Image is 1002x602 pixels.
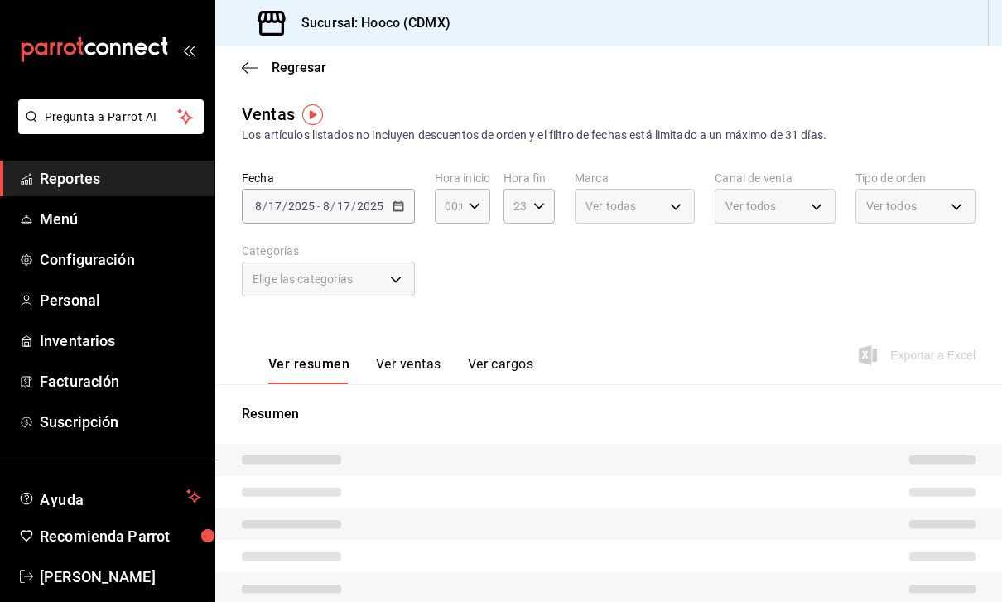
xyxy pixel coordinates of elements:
[40,289,201,311] span: Personal
[336,200,351,213] input: --
[267,200,282,213] input: --
[715,172,835,184] label: Canal de venta
[40,248,201,271] span: Configuración
[468,356,534,384] button: Ver cargos
[45,108,178,126] span: Pregunta a Parrot AI
[575,172,695,184] label: Marca
[282,200,287,213] span: /
[40,487,180,507] span: Ayuda
[317,200,320,213] span: -
[40,330,201,352] span: Inventarios
[322,200,330,213] input: --
[330,200,335,213] span: /
[376,356,441,384] button: Ver ventas
[288,13,450,33] h3: Sucursal: Hooco (CDMX)
[182,43,195,56] button: open_drawer_menu
[242,245,415,257] label: Categorías
[12,120,204,137] a: Pregunta a Parrot AI
[40,525,201,547] span: Recomienda Parrot
[242,404,976,424] p: Resumen
[351,200,356,213] span: /
[263,200,267,213] span: /
[40,411,201,433] span: Suscripción
[866,198,917,214] span: Ver todos
[585,198,636,214] span: Ver todas
[725,198,776,214] span: Ver todos
[242,60,326,75] button: Regresar
[254,200,263,213] input: --
[242,102,295,127] div: Ventas
[855,172,976,184] label: Tipo de orden
[272,60,326,75] span: Regresar
[302,104,323,125] img: Tooltip marker
[435,172,490,184] label: Hora inicio
[503,172,555,184] label: Hora fin
[40,208,201,230] span: Menú
[40,167,201,190] span: Reportes
[40,566,201,588] span: [PERSON_NAME]
[242,172,415,184] label: Fecha
[253,271,354,287] span: Elige las categorías
[287,200,316,213] input: ----
[242,127,976,144] div: Los artículos listados no incluyen descuentos de orden y el filtro de fechas está limitado a un m...
[268,356,533,384] div: navigation tabs
[356,200,384,213] input: ----
[268,356,349,384] button: Ver resumen
[18,99,204,134] button: Pregunta a Parrot AI
[40,370,201,393] span: Facturación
